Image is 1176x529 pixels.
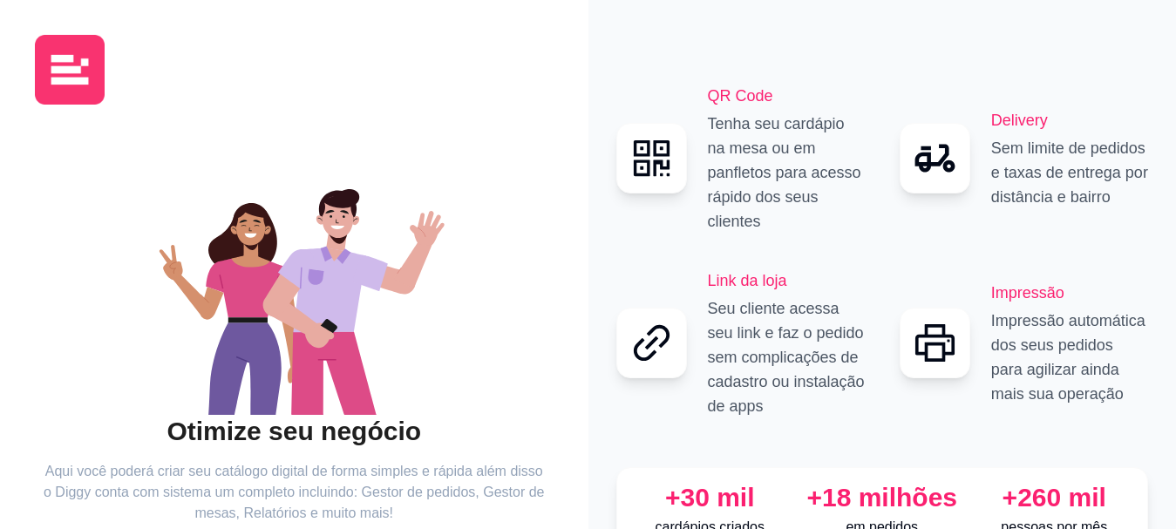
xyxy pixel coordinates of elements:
h2: Impressão [991,281,1148,305]
article: Aqui você poderá criar seu catálogo digital de forma simples e rápida além disso o Diggy conta co... [43,461,545,524]
div: +260 mil [975,482,1134,513]
div: +30 mil [631,482,790,513]
div: animation [43,153,545,415]
h2: Otimize seu negócio [43,415,545,448]
img: logo [35,35,105,105]
div: +18 milhões [803,482,962,513]
h2: QR Code [708,84,865,108]
h2: Delivery [991,108,1148,132]
p: Sem limite de pedidos e taxas de entrega por distância e bairro [991,136,1148,209]
p: Tenha seu cardápio na mesa ou em panfletos para acesso rápido dos seus clientes [708,112,865,234]
h2: Link da loja [708,268,865,293]
p: Impressão automática dos seus pedidos para agilizar ainda mais sua operação [991,309,1148,406]
p: Seu cliente acessa seu link e faz o pedido sem complicações de cadastro ou instalação de apps [708,296,865,418]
